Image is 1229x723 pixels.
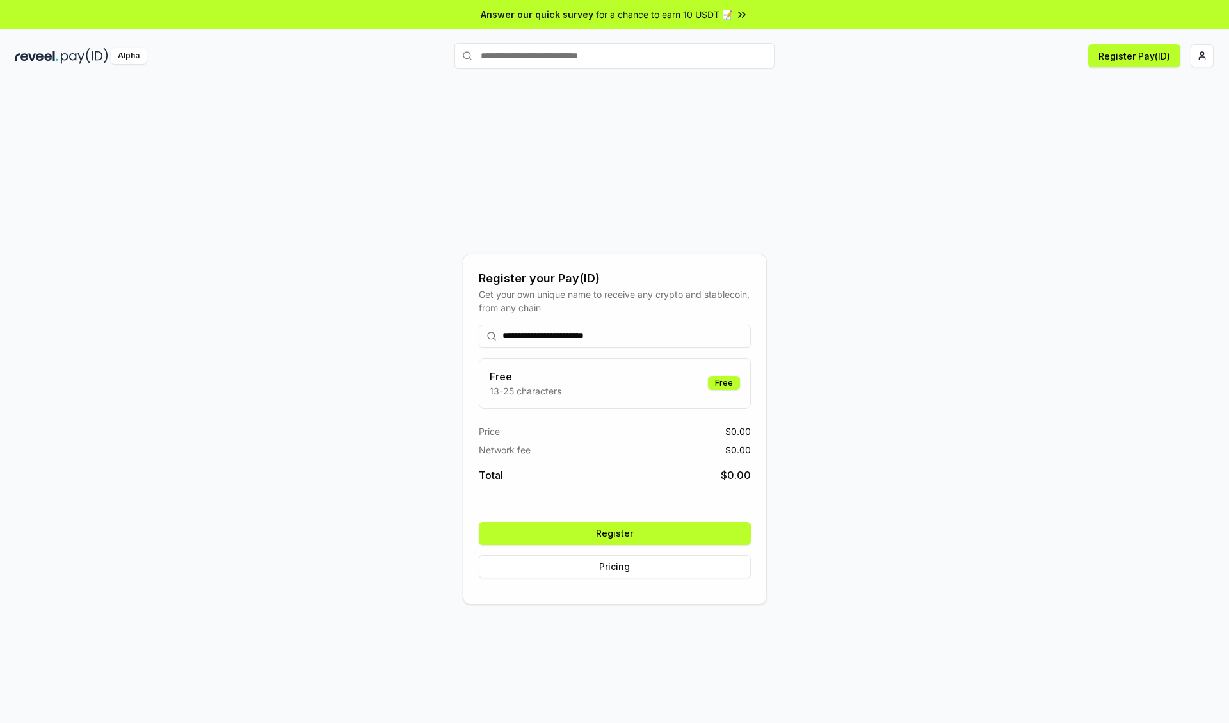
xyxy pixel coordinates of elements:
[61,48,108,64] img: pay_id
[479,270,751,288] div: Register your Pay(ID)
[479,467,503,483] span: Total
[596,8,733,21] span: for a chance to earn 10 USDT 📝
[479,522,751,545] button: Register
[1088,44,1180,67] button: Register Pay(ID)
[490,384,561,398] p: 13-25 characters
[479,425,500,438] span: Price
[708,376,740,390] div: Free
[481,8,593,21] span: Answer our quick survey
[111,48,147,64] div: Alpha
[725,425,751,438] span: $ 0.00
[479,288,751,314] div: Get your own unique name to receive any crypto and stablecoin, from any chain
[479,555,751,578] button: Pricing
[479,443,531,457] span: Network fee
[721,467,751,483] span: $ 0.00
[490,369,561,384] h3: Free
[15,48,58,64] img: reveel_dark
[725,443,751,457] span: $ 0.00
